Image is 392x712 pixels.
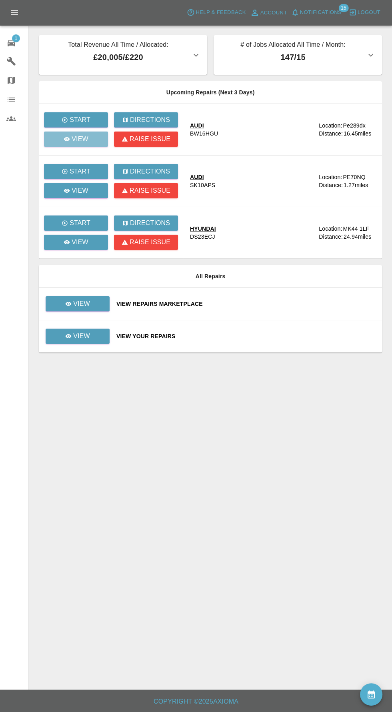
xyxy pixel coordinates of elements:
a: Account [248,6,289,19]
div: AUDI [190,122,218,130]
p: Start [70,115,90,125]
a: View [45,333,110,339]
p: # of Jobs Allocated All Time / Month: [220,40,366,51]
p: View [73,331,90,341]
button: Help & Feedback [185,6,248,19]
a: View Repairs Marketplace [116,300,376,308]
div: 16.45 miles [344,130,376,138]
button: Total Revenue All Time / Allocated:£20,005/£220 [39,35,207,75]
button: Directions [114,215,178,231]
button: # of Jobs Allocated All Time / Month:147/15 [214,35,382,75]
th: All Repairs [39,265,382,288]
span: Notifications [300,8,342,17]
button: Raise issue [114,183,178,198]
p: Directions [130,218,170,228]
button: Raise issue [114,235,178,250]
div: SK10APS [190,181,215,189]
a: View [44,235,108,250]
p: 147 / 15 [220,51,366,63]
a: View [44,132,108,147]
span: Help & Feedback [196,8,246,17]
a: View [46,329,110,344]
span: Account [260,8,287,18]
button: Directions [114,164,178,179]
div: 1.27 miles [344,181,376,189]
div: Location: [319,122,342,130]
a: View [45,300,110,307]
button: Raise issue [114,132,178,147]
p: Start [70,218,90,228]
div: PE70NQ [343,173,365,181]
button: Open drawer [5,3,24,22]
a: View [46,296,110,311]
button: availability [360,683,382,706]
a: Location:PE70NQDistance:1.27miles [319,173,376,189]
a: AUDIBW16HGU [190,122,312,138]
button: Start [44,164,108,179]
button: Start [44,112,108,128]
div: 24.94 miles [344,233,376,241]
div: Location: [319,173,342,181]
div: BW16HGU [190,130,218,138]
span: Logout [358,8,380,17]
p: View [72,186,88,195]
button: Logout [347,6,382,19]
p: Directions [130,115,170,125]
a: Location:MK44 1LFDistance:24.94miles [319,225,376,241]
button: Start [44,215,108,231]
p: Directions [130,167,170,176]
div: Pe289dx [343,122,365,130]
div: Distance: [319,233,343,241]
div: MK44 1LF [343,225,369,233]
th: Upcoming Repairs (Next 3 Days) [39,81,382,104]
button: Notifications [289,6,344,19]
div: Location: [319,225,342,233]
p: Raise issue [130,237,170,247]
p: Raise issue [130,134,170,144]
p: Total Revenue All Time / Allocated: [45,40,191,51]
button: Directions [114,112,178,128]
a: Location:Pe289dxDistance:16.45miles [319,122,376,138]
p: View [72,134,88,144]
h6: Copyright © 2025 Axioma [6,696,386,707]
a: AUDISK10APS [190,173,312,189]
a: View [44,183,108,198]
div: Distance: [319,181,343,189]
div: Distance: [319,130,343,138]
p: Raise issue [130,186,170,195]
a: View Your Repairs [116,332,376,340]
div: DS23ECJ [190,233,215,241]
span: 15 [338,4,348,12]
a: HYUNDAIDS23ECJ [190,225,312,241]
span: 1 [12,34,20,42]
p: View [72,237,88,247]
div: AUDI [190,173,215,181]
p: Start [70,167,90,176]
div: HYUNDAI [190,225,216,233]
p: £20,005 / £220 [45,51,191,63]
p: View [73,299,90,309]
